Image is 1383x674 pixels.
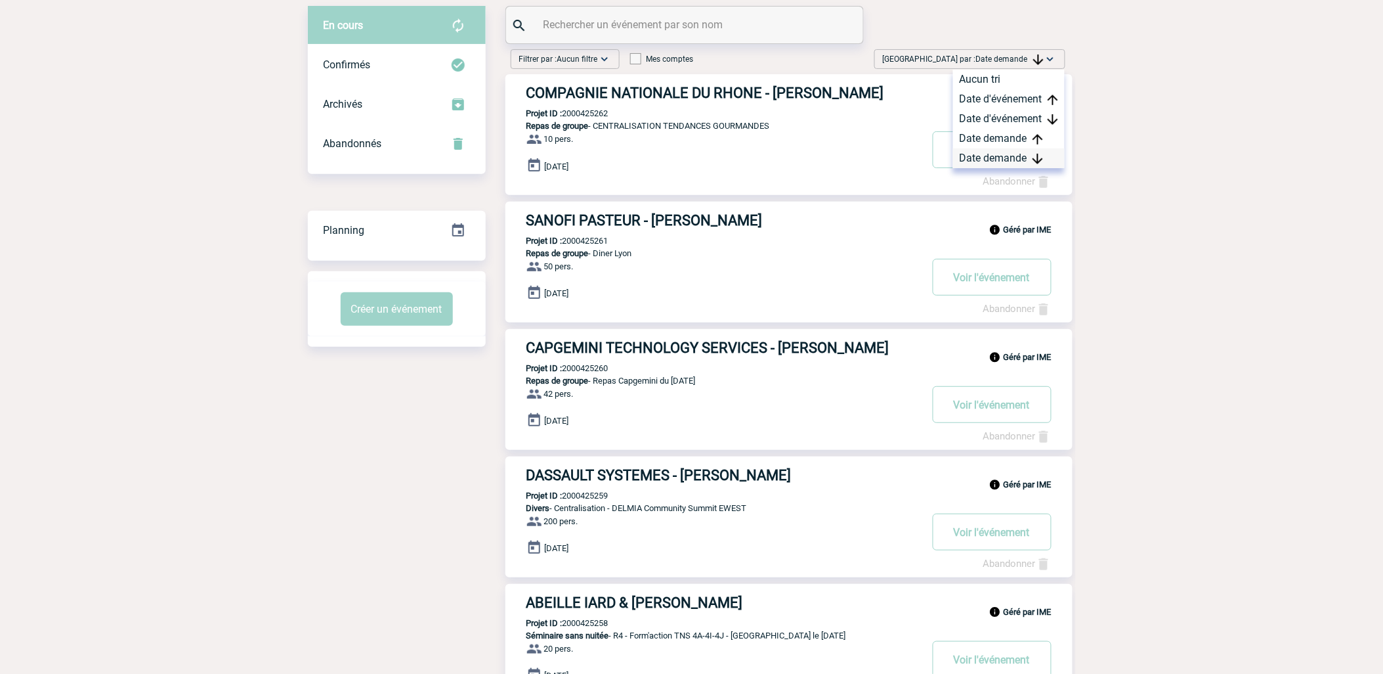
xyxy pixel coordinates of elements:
[308,211,486,250] div: Retrouvez ici tous vos événements organisés par date et état d'avancement
[545,544,569,554] span: [DATE]
[341,292,453,326] button: Créer un événement
[544,390,574,399] span: 42 pers.
[526,248,589,258] span: Repas de groupe
[324,137,382,150] span: Abandonnés
[953,148,1065,168] div: Date demande
[526,503,550,513] span: Divers
[953,70,1065,89] div: Aucun tri
[505,212,1073,229] a: SANOFI PASTEUR - [PERSON_NAME]
[505,491,608,501] p: 2000425259
[933,386,1052,423] button: Voir l'événement
[526,376,589,386] span: Repas de groupe
[1004,225,1052,235] b: Géré par IME
[1033,55,1044,65] img: arrow_downward.png
[983,430,1052,442] a: Abandonner
[544,517,578,527] span: 200 pers.
[976,55,1044,64] span: Date demande
[545,162,569,171] span: [DATE]
[545,289,569,299] span: [DATE]
[883,53,1044,66] span: [GEOGRAPHIC_DATA] par :
[505,503,920,513] p: - Centralisation - DELMIA Community Summit EWEST
[526,212,920,229] h3: SANOFI PASTEUR - [PERSON_NAME]
[505,376,920,386] p: - Repas Capgemini du [DATE]
[324,224,365,236] span: Planning
[526,340,920,356] h3: CAPGEMINI TECHNOLOGY SERVICES - [PERSON_NAME]
[1032,154,1043,164] img: arrow_downward.png
[519,53,598,66] span: Filtrer par :
[505,595,1073,611] a: ABEILLE IARD & [PERSON_NAME]
[308,85,486,124] div: Retrouvez ici tous les événements que vous avez décidé d'archiver
[505,236,608,246] p: 2000425261
[983,175,1052,187] a: Abandonner
[540,15,832,34] input: Rechercher un événement par son nom
[1044,53,1057,66] img: baseline_expand_more_white_24dp-b.png
[526,631,609,640] span: Séminaire sans nuitée
[526,108,563,118] b: Projet ID :
[308,124,486,164] div: Retrouvez ici tous vos événements annulés
[526,618,563,628] b: Projet ID :
[526,236,563,246] b: Projet ID :
[557,55,598,64] span: Aucun filtre
[505,121,920,131] p: - CENTRALISATION TENDANCES GOURMANDES
[526,467,920,483] h3: DASSAULT SYSTEMES - [PERSON_NAME]
[526,85,920,101] h3: COMPAGNIE NATIONALE DU RHONE - [PERSON_NAME]
[598,53,611,66] img: baseline_expand_more_white_24dp-b.png
[505,85,1073,101] a: COMPAGNIE NATIONALE DU RHONE - [PERSON_NAME]
[308,210,486,249] a: Planning
[983,558,1052,570] a: Abandonner
[933,514,1052,550] button: Voir l'événement
[1032,134,1043,145] img: arrow_upward.png
[505,631,920,640] p: - R4 - Form'action TNS 4A-4I-4J - [GEOGRAPHIC_DATA] le [DATE]
[989,479,1001,491] img: info_black_24dp.svg
[544,262,574,272] span: 50 pers.
[505,363,608,373] p: 2000425260
[1004,352,1052,362] b: Géré par IME
[989,606,1001,618] img: info_black_24dp.svg
[544,135,574,145] span: 10 pers.
[505,467,1073,483] a: DASSAULT SYSTEMES - [PERSON_NAME]
[505,618,608,628] p: 2000425258
[545,416,569,426] span: [DATE]
[1004,607,1052,617] b: Géré par IME
[953,129,1065,148] div: Date demande
[1048,95,1058,105] img: arrow_upward.png
[989,351,1001,363] img: info_black_24dp.svg
[324,58,371,71] span: Confirmés
[630,55,694,64] label: Mes comptes
[953,89,1065,109] div: Date d'événement
[933,259,1052,296] button: Voir l'événement
[526,491,563,501] b: Projet ID :
[983,303,1052,315] a: Abandonner
[505,248,920,258] p: - Diner Lyon
[953,109,1065,129] div: Date d'événement
[324,98,363,110] span: Archivés
[324,19,364,32] span: En cours
[505,340,1073,356] a: CAPGEMINI TECHNOLOGY SERVICES - [PERSON_NAME]
[544,644,574,654] span: 20 pers.
[526,363,563,373] b: Projet ID :
[1048,114,1058,125] img: arrow_downward.png
[989,224,1001,236] img: info_black_24dp.svg
[526,121,589,131] span: Repas de groupe
[933,131,1052,168] button: Voir l'événement
[526,595,920,611] h3: ABEILLE IARD & [PERSON_NAME]
[1004,480,1052,489] b: Géré par IME
[505,108,608,118] p: 2000425262
[308,6,486,45] div: Retrouvez ici tous vos évènements avant confirmation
